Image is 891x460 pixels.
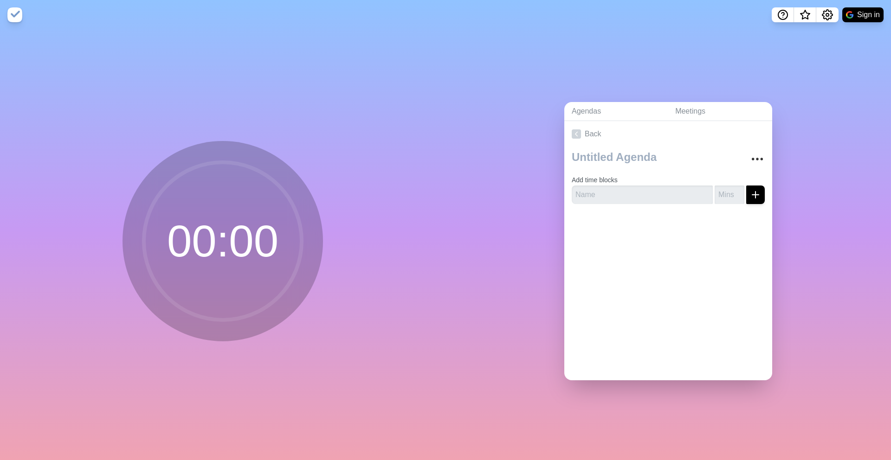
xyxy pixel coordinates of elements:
[564,102,668,121] a: Agendas
[842,7,884,22] button: Sign in
[715,185,744,204] input: Mins
[668,102,772,121] a: Meetings
[748,150,767,168] button: More
[772,7,794,22] button: Help
[572,176,618,184] label: Add time blocks
[572,185,713,204] input: Name
[816,7,839,22] button: Settings
[564,121,772,147] a: Back
[794,7,816,22] button: What’s new
[7,7,22,22] img: timeblocks logo
[846,11,853,19] img: google logo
